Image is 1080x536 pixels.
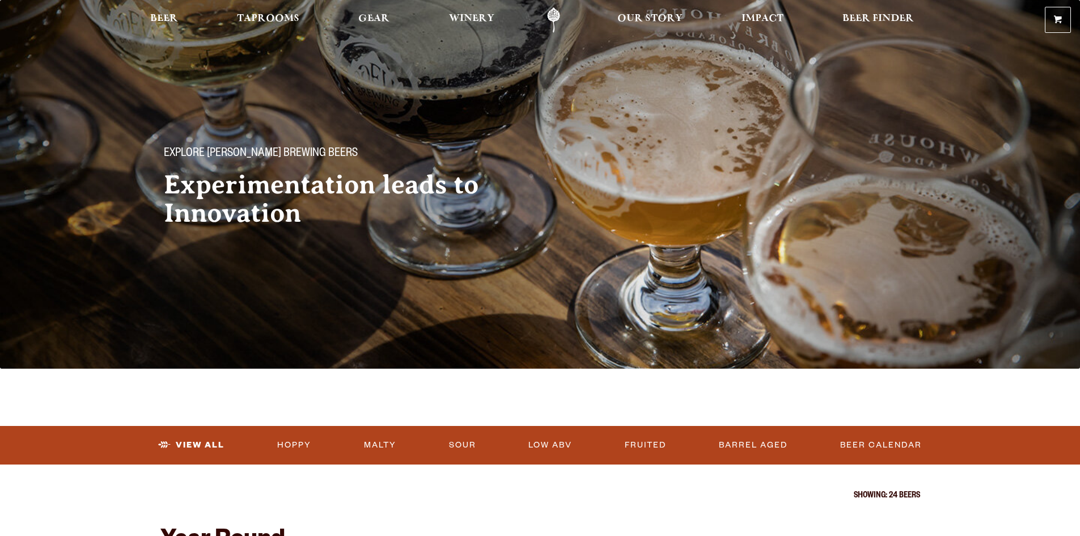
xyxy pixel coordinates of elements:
[359,432,401,458] a: Malty
[842,14,914,23] span: Beer Finder
[449,14,494,23] span: Winery
[835,7,921,33] a: Beer Finder
[160,492,920,501] p: Showing: 24 Beers
[143,7,185,33] a: Beer
[150,14,178,23] span: Beer
[620,432,671,458] a: Fruited
[358,14,389,23] span: Gear
[524,432,577,458] a: Low ABV
[164,171,518,227] h2: Experimentation leads to Innovation
[442,7,502,33] a: Winery
[154,432,229,458] a: View All
[734,7,791,33] a: Impact
[273,432,316,458] a: Hoppy
[714,432,792,458] a: Barrel Aged
[610,7,690,33] a: Our Story
[617,14,683,23] span: Our Story
[532,7,575,33] a: Odell Home
[351,7,397,33] a: Gear
[836,432,926,458] a: Beer Calendar
[444,432,481,458] a: Sour
[164,147,358,162] span: Explore [PERSON_NAME] Brewing Beers
[230,7,307,33] a: Taprooms
[742,14,783,23] span: Impact
[237,14,299,23] span: Taprooms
